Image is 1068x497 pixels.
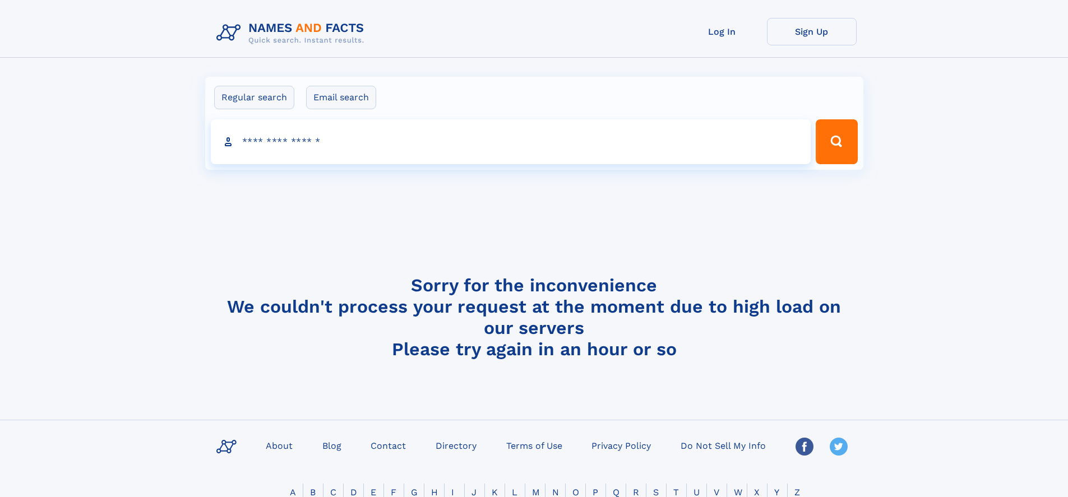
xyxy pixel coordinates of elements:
img: Twitter [830,438,848,456]
button: Search Button [816,119,857,164]
img: Facebook [796,438,813,456]
h4: Sorry for the inconvenience We couldn't process your request at the moment due to high load on ou... [212,275,857,360]
a: Terms of Use [502,437,567,453]
a: Sign Up [767,18,857,45]
label: Regular search [214,86,294,109]
a: About [261,437,297,453]
a: Blog [318,437,346,453]
label: Email search [306,86,376,109]
a: Contact [366,437,410,453]
input: search input [211,119,811,164]
a: Privacy Policy [587,437,655,453]
a: Do Not Sell My Info [676,437,770,453]
img: Logo Names and Facts [212,18,373,48]
a: Log In [677,18,767,45]
a: Directory [431,437,481,453]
